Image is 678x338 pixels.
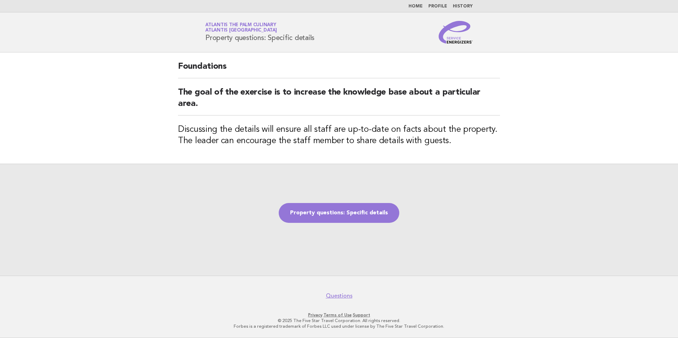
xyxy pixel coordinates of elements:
[308,312,322,317] a: Privacy
[205,28,277,33] span: Atlantis [GEOGRAPHIC_DATA]
[122,323,556,329] p: Forbes is a registered trademark of Forbes LLC used under license by The Five Star Travel Corpora...
[428,4,447,9] a: Profile
[409,4,423,9] a: Home
[353,312,370,317] a: Support
[453,4,473,9] a: History
[205,23,315,41] h1: Property questions: Specific details
[122,312,556,318] p: · ·
[326,292,352,299] a: Questions
[122,318,556,323] p: © 2025 The Five Star Travel Corporation. All rights reserved.
[178,124,500,147] h3: Discussing the details will ensure all staff are up-to-date on facts about the property. The lead...
[279,203,399,223] a: Property questions: Specific details
[439,21,473,44] img: Service Energizers
[323,312,352,317] a: Terms of Use
[178,87,500,116] h2: The goal of the exercise is to increase the knowledge base about a particular area.
[205,23,277,33] a: Atlantis The Palm CulinaryAtlantis [GEOGRAPHIC_DATA]
[178,61,500,78] h2: Foundations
